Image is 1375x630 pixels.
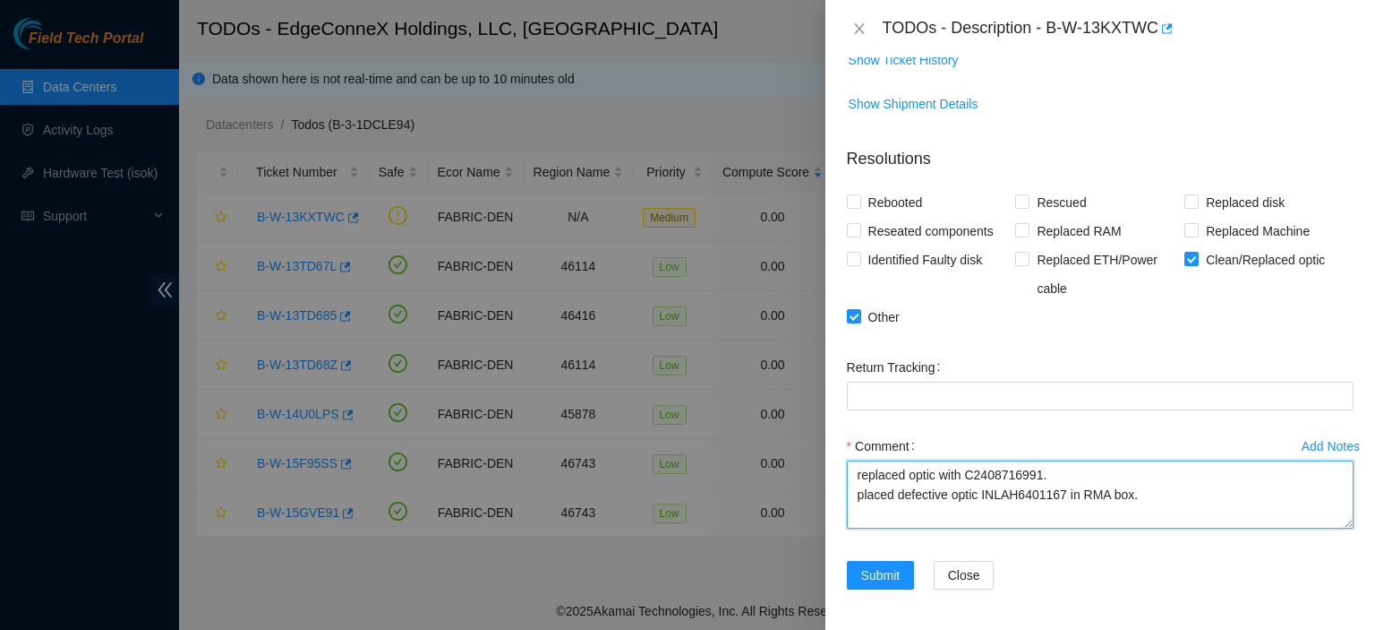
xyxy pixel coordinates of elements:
input: Return Tracking [847,382,1354,410]
span: Replaced ETH/Power cable [1029,246,1184,303]
button: Add Notes [1301,432,1361,461]
div: Add Notes [1302,440,1360,453]
button: Submit [847,561,915,590]
button: Close [847,21,872,38]
button: Show Shipment Details [848,90,979,118]
span: close [852,22,867,36]
span: Reseated components [861,217,1001,246]
span: Rescued [1029,188,1093,217]
label: Comment [847,432,922,461]
span: Show Ticket History [849,50,959,70]
span: Clean/Replaced optic [1199,246,1332,274]
span: Close [948,565,980,585]
span: Replaced RAM [1029,217,1128,246]
span: Replaced disk [1199,188,1292,217]
div: TODOs - Description - B-W-13KXTWC [883,14,1354,43]
button: Close [934,561,995,590]
span: Submit [861,565,901,585]
span: Other [861,303,907,332]
span: Show Shipment Details [849,94,978,114]
span: Identified Faulty disk [861,246,990,274]
span: Rebooted [861,188,930,217]
label: Return Tracking [847,353,948,382]
textarea: Comment [847,461,1354,529]
span: Replaced Machine [1199,217,1317,246]
button: Show Ticket History [848,46,960,74]
p: Resolutions [847,133,1354,171]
